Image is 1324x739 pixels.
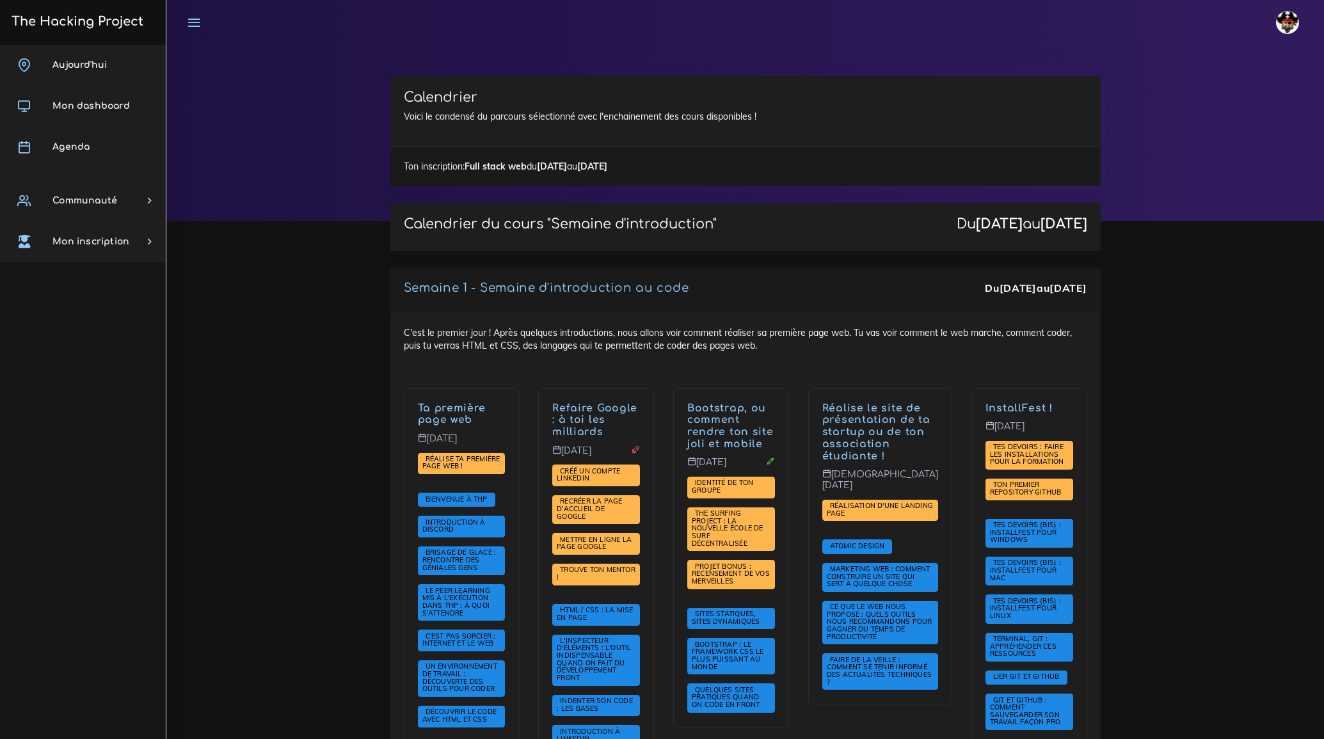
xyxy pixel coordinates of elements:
[990,672,1063,681] a: Lier Git et Github
[52,196,117,205] span: Communauté
[390,146,1101,186] div: Ton inscription: du au
[557,605,633,622] span: HTML / CSS : la mise en page
[692,562,770,585] span: PROJET BONUS : recensement de vos merveilles
[692,509,763,547] span: The Surfing Project : la nouvelle école de surf décentralisée
[557,535,632,552] span: Mettre en ligne la page Google
[827,603,932,641] a: Ce que le web nous propose : quels outils nous recommandons pour gagner du temps de productivité
[422,586,490,617] span: Le Peer learning mis à l'exécution dans THP : à quoi s'attendre
[827,542,888,551] a: Atomic Design
[822,402,930,462] a: Réalise le site de présentation de ta startup ou de ton association étudiante !
[692,685,763,709] span: Quelques sites pratiques quand on code en front
[422,454,500,471] span: Réalise ta première page web !
[552,445,640,466] p: [DATE]
[537,161,567,172] strong: [DATE]
[422,518,486,534] span: Introduction à Discord
[557,565,635,582] span: Trouve ton mentor !
[404,282,689,294] a: Semaine 1 - Semaine d'introduction au code
[52,142,90,152] span: Agenda
[985,281,1087,296] div: Du au
[827,602,932,640] span: Ce que le web nous propose : quels outils nous recommandons pour gagner du temps de productivité
[465,161,527,172] strong: Full stack web
[422,662,498,694] a: Un environnement de travail : découverte des outils pour coder
[557,536,632,552] a: Mettre en ligne la page Google
[687,402,774,450] a: Bootstrap, ou comment rendre ton site joli et mobile
[990,672,1063,681] span: Lier Git et Github
[827,502,933,518] a: Réalisation d'une landing page
[990,695,1064,727] a: Git et GitHub : comment sauvegarder son travail façon pro
[404,90,1087,106] h3: Calendrier
[990,635,1057,658] a: Terminal, Git : appréhender ces ressources
[422,708,497,724] a: Découvrir le code avec HTML et CSS
[418,433,506,454] p: [DATE]
[827,565,930,589] a: Marketing web : comment construire un site qui sert à quelque chose
[827,541,888,550] span: Atomic Design
[985,421,1073,441] p: [DATE]
[557,637,631,683] a: L'inspecteur d'éléments : l'outil indispensable quand on fait du développement front
[990,596,1061,620] span: Tes devoirs (bis) : Installfest pour Linux
[990,443,1067,466] a: Tes devoirs : faire les installations pour la formation
[557,466,620,483] span: Créé un compte LinkedIn
[827,655,932,687] span: Faire de la veille : comment se tenir informé des actualités techniques ?
[822,469,938,500] p: [DEMOGRAPHIC_DATA][DATE]
[422,587,490,618] a: Le Peer learning mis à l'exécution dans THP : à quoi s'attendre
[422,632,497,649] a: C'est pas sorcier : internet et le web
[557,696,633,713] span: Indenter son code : les bases
[404,216,717,232] p: Calendrier du cours "Semaine d'introduction"
[827,501,933,518] span: Réalisation d'une landing page
[990,559,1061,582] a: Tes devoirs (bis) : Installfest pour MAC
[827,656,932,687] a: Faire de la veille : comment se tenir informé des actualités techniques ?
[990,597,1061,621] a: Tes devoirs (bis) : Installfest pour Linux
[1000,282,1037,294] strong: [DATE]
[422,518,486,535] a: Introduction à Discord
[990,442,1067,466] span: Tes devoirs : faire les installations pour la formation
[552,402,637,438] a: Refaire Google : à toi les milliards
[1041,216,1087,232] strong: [DATE]
[990,634,1057,658] span: Terminal, Git : appréhender ces ressources
[404,110,1087,123] p: Voici le condensé du parcours sélectionné avec l'enchainement des cours disponibles !
[692,640,763,671] span: Bootstrap : le framework CSS le plus puissant au monde
[557,566,635,582] a: Trouve ton mentor !
[8,15,143,29] h3: The Hacking Project
[557,636,631,682] span: L'inspecteur d'éléments : l'outil indispensable quand on fait du développement front
[52,60,107,70] span: Aujourd'hui
[692,478,753,495] span: Identité de ton groupe
[557,497,622,521] a: Recréer la page d'accueil de Google
[692,609,763,626] span: Sites statiques, sites dynamiques
[52,237,129,246] span: Mon inscription
[422,707,497,724] span: Découvrir le code avec HTML et CSS
[976,216,1023,232] strong: [DATE]
[990,520,1061,544] span: Tes devoirs (bis) : Installfest pour Windows
[577,161,607,172] strong: [DATE]
[422,662,498,693] span: Un environnement de travail : découverte des outils pour coder
[557,697,633,713] a: Indenter son code : les bases
[985,402,1053,414] a: InstallFest !
[557,497,622,520] span: Recréer la page d'accueil de Google
[957,216,1087,232] div: Du au
[52,101,130,111] span: Mon dashboard
[1276,11,1299,34] img: avatar
[692,479,753,495] a: Identité de ton groupe
[422,495,491,504] a: Bienvenue à THP
[827,564,930,588] span: Marketing web : comment construire un site qui sert à quelque chose
[557,606,633,623] a: HTML / CSS : la mise en page
[687,457,775,477] p: [DATE]
[422,455,500,472] a: Réalise ta première page web !
[990,481,1065,497] a: Ton premier repository GitHub
[422,632,497,648] span: C'est pas sorcier : internet et le web
[990,558,1061,582] span: Tes devoirs (bis) : Installfest pour MAC
[692,610,763,626] a: Sites statiques, sites dynamiques
[692,509,763,548] a: The Surfing Project : la nouvelle école de surf décentralisée
[692,640,763,672] a: Bootstrap : le framework CSS le plus puissant au monde
[418,402,486,426] a: Ta première page web
[557,467,620,484] a: Créé un compte LinkedIn
[990,480,1065,497] span: Ton premier repository GitHub
[692,686,763,710] a: Quelques sites pratiques quand on code en front
[692,562,770,586] a: PROJET BONUS : recensement de vos merveilles
[1049,282,1087,294] strong: [DATE]
[990,521,1061,544] a: Tes devoirs (bis) : Installfest pour Windows
[422,548,497,572] a: Brisage de glace : rencontre des géniales gens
